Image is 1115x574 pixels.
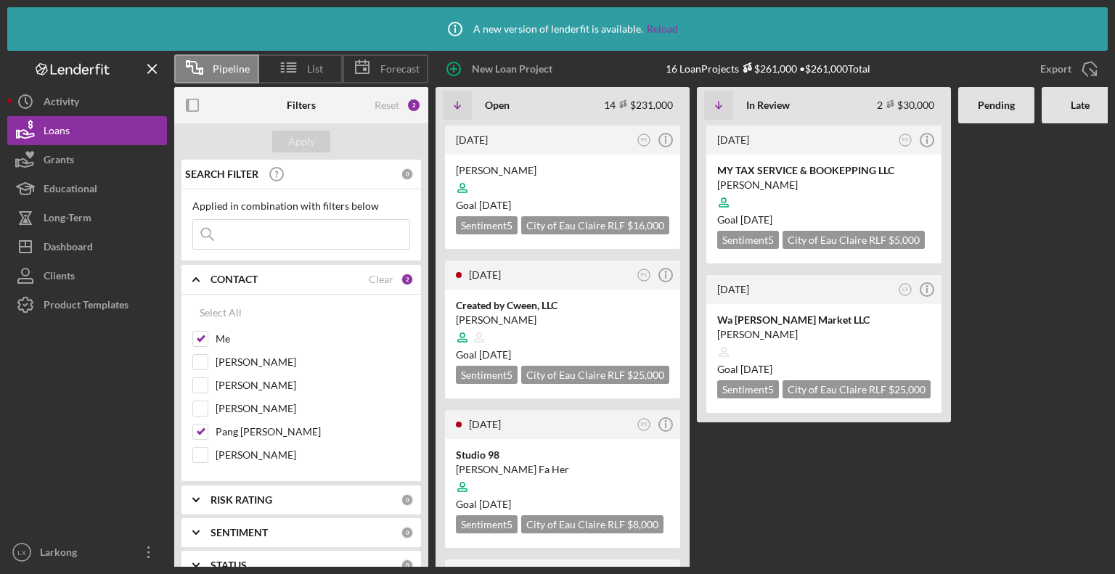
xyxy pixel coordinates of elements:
label: Pang [PERSON_NAME] [216,425,410,439]
button: Apply [272,131,330,152]
button: Select All [192,298,249,327]
div: $261,000 [739,62,797,75]
b: In Review [746,99,790,111]
time: 10/27/2025 [479,199,511,211]
span: Goal [717,213,772,226]
div: 0 [401,526,414,539]
div: Loans [44,116,70,149]
div: Dashboard [44,232,93,265]
a: Reload [647,23,678,35]
button: LX [896,280,915,300]
span: Goal [456,348,511,361]
b: Late [1071,99,1090,111]
div: 14 $231,000 [604,99,673,111]
button: PX [634,131,654,150]
button: PX [634,266,654,285]
div: Select All [200,298,242,327]
div: 0 [401,559,414,572]
span: Pipeline [213,63,250,75]
div: Wa [PERSON_NAME] Market LLC [717,313,931,327]
div: Applied in combination with filters below [192,200,410,212]
text: LX [902,287,909,292]
time: 2025-09-27 22:54 [456,134,488,146]
b: SENTIMENT [211,527,268,538]
text: PX [641,272,648,277]
span: $25,000 [627,369,664,381]
div: 16 Loan Projects • $261,000 Total [666,62,870,75]
span: $5,000 [889,234,920,246]
b: CONTACT [211,274,258,285]
button: Grants [7,145,167,174]
time: 2025-08-11 18:49 [717,134,749,146]
div: City of Eau Claire RLF [521,515,663,533]
text: PX [641,422,648,427]
time: 2025-09-24 13:17 [469,268,501,281]
span: Forecast [380,63,420,75]
div: Grants [44,145,74,178]
a: [DATE]PX[PERSON_NAME]Goal [DATE]Sentiment5City of Eau Claire RLF $16,000 [443,123,682,251]
span: $16,000 [627,219,664,231]
a: [DATE]PXCreated by Cween, LLC[PERSON_NAME]Goal [DATE]Sentiment5City of Eau Claire RLF $25,000 [443,258,682,401]
span: List [307,63,323,75]
b: Pending [978,99,1015,111]
div: 2 [407,98,421,112]
div: Activity [44,87,79,120]
button: Dashboard [7,232,167,261]
div: [PERSON_NAME] [717,178,931,192]
div: New Loan Project [472,54,552,83]
button: Loans [7,116,167,145]
div: Studio 98 [456,448,669,462]
time: 08/18/2025 [479,348,511,361]
span: Goal [456,199,511,211]
button: Long-Term [7,203,167,232]
a: [DATE]PXMY TAX SERVICE & BOOKEPPING LLC[PERSON_NAME]Goal [DATE]Sentiment5City of Eau Claire RLF $... [704,123,944,266]
button: Product Templates [7,290,167,319]
div: Sentiment 5 [456,216,518,234]
div: Sentiment 5 [717,380,779,398]
text: PX [641,137,648,142]
button: Export [1026,54,1108,83]
text: LX [17,549,26,557]
div: [PERSON_NAME] Fa Her [456,462,669,477]
div: 0 [401,168,414,181]
label: [PERSON_NAME] [216,448,410,462]
div: Clients [44,261,75,294]
button: Activity [7,87,167,116]
time: 2025-09-23 15:52 [469,418,501,430]
button: Educational [7,174,167,203]
div: A new version of lenderfit is available. [437,11,678,47]
div: Product Templates [44,290,128,323]
div: Sentiment 5 [456,515,518,533]
time: 08/29/2025 [740,363,772,375]
span: $8,000 [627,518,658,530]
div: [PERSON_NAME] [456,163,669,178]
span: Goal [717,363,772,375]
span: $25,000 [889,383,926,395]
div: Export [1040,54,1071,83]
b: SEARCH FILTER [185,168,258,180]
time: 08/21/2025 [740,213,772,226]
div: Apply [288,131,315,152]
b: Filters [287,99,316,111]
div: City of Eau Claire RLF [521,366,669,384]
div: [PERSON_NAME] [456,313,669,327]
span: Goal [456,498,511,510]
b: Open [485,99,510,111]
div: Sentiment 5 [717,231,779,249]
div: 2 $30,000 [877,99,934,111]
div: Created by Cween, LLC [456,298,669,313]
div: Long-Term [44,203,91,236]
button: PX [634,415,654,435]
button: Clients [7,261,167,290]
label: [PERSON_NAME] [216,355,410,369]
div: Educational [44,174,97,207]
b: RISK RATING [211,494,272,506]
b: STATUS [211,559,247,571]
div: 0 [401,493,414,507]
